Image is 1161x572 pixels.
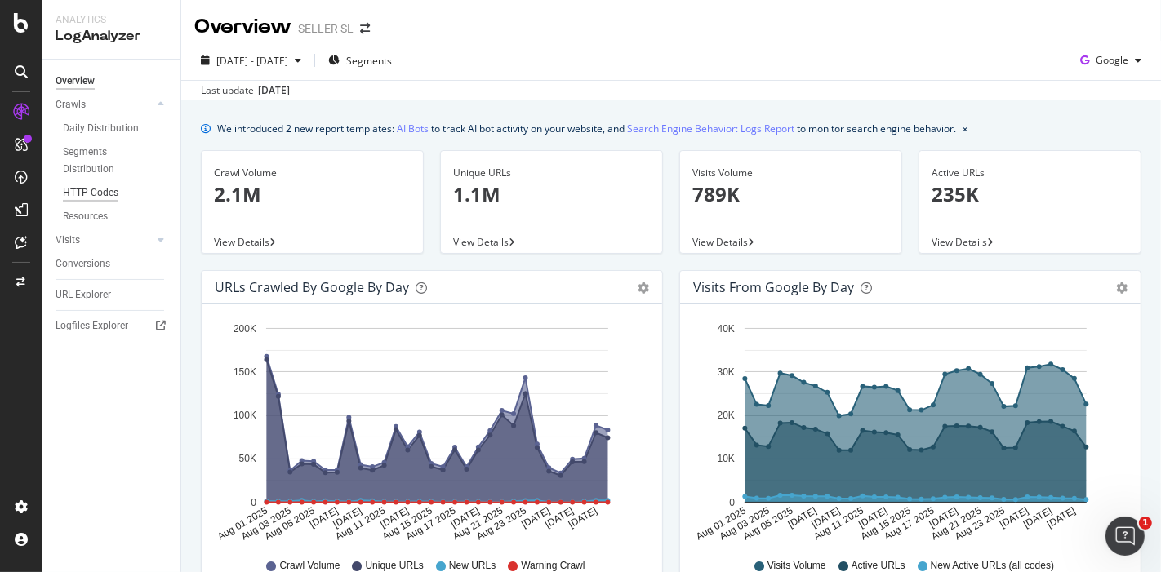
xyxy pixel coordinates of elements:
p: 235K [932,180,1128,208]
div: Analytics [56,13,167,27]
text: Aug 05 2025 [741,505,795,543]
a: Crawls [56,96,153,113]
text: [DATE] [519,505,552,530]
text: [DATE] [998,505,1030,530]
div: arrow-right-arrow-left [360,23,370,34]
text: 150K [234,366,256,378]
text: [DATE] [543,505,576,530]
div: Visits from Google by day [693,279,854,295]
text: 200K [234,323,256,335]
text: 30K [718,366,735,378]
text: Aug 17 2025 [883,505,936,543]
div: SELLER SL [298,20,354,37]
div: info banner [201,120,1141,137]
text: [DATE] [449,505,482,530]
div: HTTP Codes [63,184,118,202]
p: 789K [692,180,889,208]
div: Active URLs [932,166,1128,180]
text: 50K [239,454,256,465]
text: [DATE] [786,505,819,530]
text: Aug 05 2025 [263,505,317,543]
text: 20K [718,410,735,421]
text: [DATE] [308,505,340,530]
div: gear [1116,282,1128,294]
span: View Details [932,235,987,249]
button: close banner [959,117,972,140]
text: Aug 21 2025 [929,505,983,543]
div: Unique URLs [453,166,650,180]
text: 40K [718,323,735,335]
a: HTTP Codes [63,184,169,202]
iframe: Intercom live chat [1105,517,1145,556]
span: View Details [453,235,509,249]
a: AI Bots [397,120,429,137]
text: Aug 21 2025 [451,505,505,543]
text: Aug 01 2025 [694,505,748,543]
div: Logfiles Explorer [56,317,128,335]
div: URL Explorer [56,286,111,304]
a: Logfiles Explorer [56,317,169,335]
div: Resources [63,208,108,225]
a: URL Explorer [56,286,169,304]
div: Overview [56,73,95,90]
text: [DATE] [856,505,889,530]
text: Aug 23 2025 [474,505,528,543]
div: Visits [56,232,80,249]
p: 2.1M [214,180,411,208]
text: [DATE] [927,505,960,530]
div: Conversions [56,255,110,273]
text: Aug 11 2025 [812,505,865,543]
div: Crawls [56,96,86,113]
div: Last update [201,83,290,98]
text: [DATE] [810,505,843,530]
button: [DATE] - [DATE] [194,47,308,73]
text: Aug 15 2025 [380,505,434,543]
text: Aug 03 2025 [239,505,293,543]
text: Aug 01 2025 [216,505,269,543]
a: Search Engine Behavior: Logs Report [627,120,794,137]
div: Daily Distribution [63,120,139,137]
text: Aug 17 2025 [404,505,458,543]
a: Resources [63,208,169,225]
text: Aug 03 2025 [718,505,772,543]
text: [DATE] [331,505,364,530]
text: Aug 23 2025 [953,505,1007,543]
button: Google [1074,47,1148,73]
text: [DATE] [378,505,411,530]
span: View Details [214,235,269,249]
a: Conversions [56,255,169,273]
a: Daily Distribution [63,120,169,137]
div: Segments Distribution [63,144,153,178]
a: Segments Distribution [63,144,169,178]
text: [DATE] [567,505,599,530]
span: Google [1096,53,1128,67]
text: 10K [718,454,735,465]
span: View Details [692,235,748,249]
span: 1 [1139,517,1152,530]
text: [DATE] [1021,505,1054,530]
span: [DATE] - [DATE] [216,54,288,68]
div: We introduced 2 new report templates: to track AI bot activity on your website, and to monitor se... [217,120,956,137]
a: Visits [56,232,153,249]
div: Overview [194,13,291,41]
text: Aug 15 2025 [859,505,913,543]
text: 0 [729,497,735,508]
div: [DATE] [258,83,290,98]
text: 0 [251,497,256,508]
div: URLs Crawled by Google by day [215,279,409,295]
svg: A chart. [215,317,643,543]
button: Segments [322,47,398,73]
div: Crawl Volume [214,166,411,180]
div: LogAnalyzer [56,27,167,46]
a: Overview [56,73,169,90]
div: Visits Volume [692,166,889,180]
p: 1.1M [453,180,650,208]
text: 100K [234,410,256,421]
span: Segments [346,54,392,68]
text: Aug 11 2025 [333,505,387,543]
svg: A chart. [693,317,1121,543]
text: [DATE] [1045,505,1078,530]
div: gear [638,282,649,294]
